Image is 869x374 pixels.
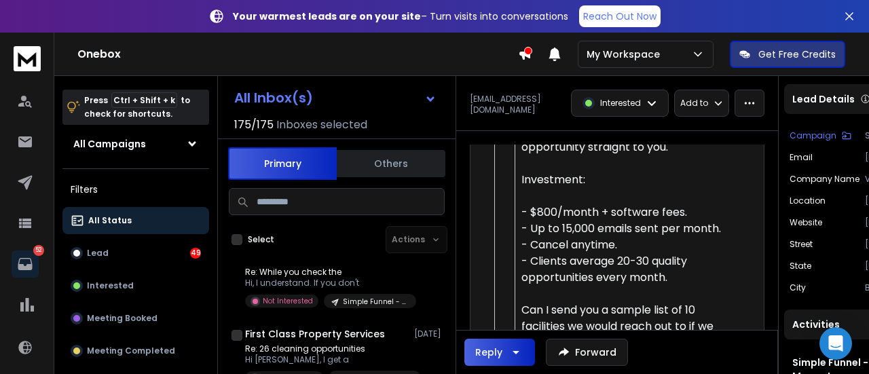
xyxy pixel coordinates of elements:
[464,339,535,366] button: Reply
[245,343,408,354] p: Re: 26 cleaning opportunities
[12,250,39,278] a: 52
[111,92,177,108] span: Ctrl + Shift + k
[62,272,209,299] button: Interested
[790,174,859,185] p: Company Name
[245,354,408,365] p: Hi [PERSON_NAME], I get a
[223,84,447,111] button: All Inbox(s)
[600,98,641,109] p: Interested
[521,204,734,221] div: - $800/month + software fees.
[343,297,408,307] p: Simple Funnel - CC - Lead Magnet
[62,207,209,234] button: All Status
[546,339,628,366] button: Forward
[790,282,806,293] p: City
[62,180,209,199] h3: Filters
[62,240,209,267] button: Lead49
[337,149,445,179] button: Others
[77,46,518,62] h1: Onebox
[521,253,734,286] div: - Clients average 20-30 quality opportunities every month.
[790,261,811,272] p: State
[521,221,734,237] div: - Up to 15,000 emails sent per month.
[245,327,385,341] h1: First Class Property Services
[819,327,852,360] div: Open Intercom Messenger
[475,345,502,359] div: Reply
[87,280,134,291] p: Interested
[87,248,109,259] p: Lead
[470,94,563,115] p: [EMAIL_ADDRESS][DOMAIN_NAME]
[14,46,41,71] img: logo
[758,48,836,61] p: Get Free Credits
[73,137,146,151] h1: All Campaigns
[33,245,44,256] p: 52
[276,117,367,133] h3: Inboxes selected
[521,302,734,367] div: Can I send you a sample list of 10 facilities we would reach out to if we were to run these email...
[84,94,190,121] p: Press to check for shortcuts.
[792,92,855,106] p: Lead Details
[190,248,201,259] div: 49
[790,239,813,250] p: Street
[234,117,274,133] span: 175 / 175
[263,296,313,306] p: Not Interested
[233,10,568,23] p: – Turn visits into conversations
[62,305,209,332] button: Meeting Booked
[790,217,822,228] p: website
[248,234,274,245] label: Select
[414,329,445,339] p: [DATE]
[62,337,209,364] button: Meeting Completed
[88,215,132,226] p: All Status
[521,172,734,188] div: Investment:
[245,278,408,288] p: Hi, I understand. If you don't
[234,91,313,105] h1: All Inbox(s)
[521,237,734,253] div: - Cancel anytime.
[87,345,175,356] p: Meeting Completed
[680,98,708,109] p: Add to
[228,147,337,180] button: Primary
[233,10,421,23] strong: Your warmest leads are on your site
[579,5,661,27] a: Reach Out Now
[790,195,826,206] p: location
[730,41,845,68] button: Get Free Credits
[87,313,158,324] p: Meeting Booked
[245,267,408,278] p: Re: While you check the
[587,48,665,61] p: My Workspace
[583,10,657,23] p: Reach Out Now
[790,130,851,141] button: Campaign
[790,130,836,141] p: Campaign
[62,130,209,157] button: All Campaigns
[790,152,813,163] p: Email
